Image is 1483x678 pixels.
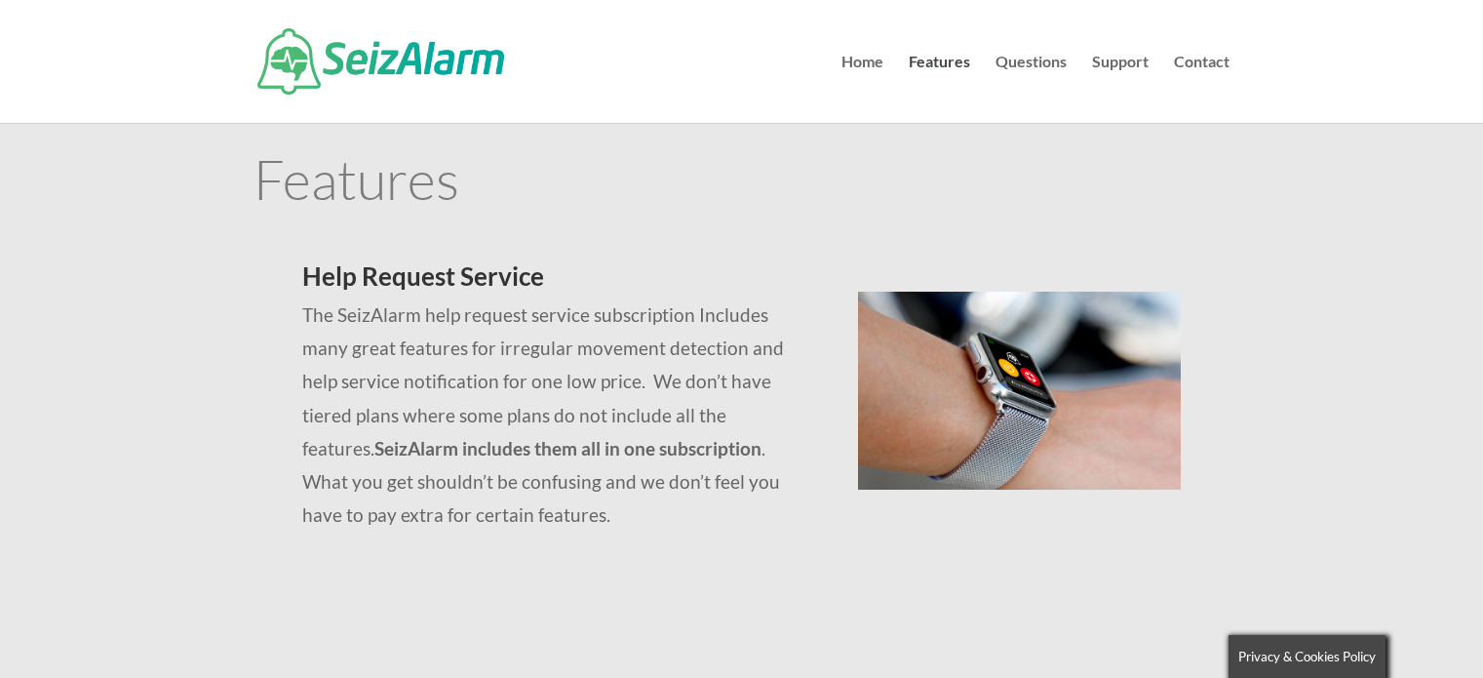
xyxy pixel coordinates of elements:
a: Contact [1174,55,1229,123]
strong: SeizAlarm includes them all in one subscription [374,437,761,459]
h1: Features [254,151,1229,216]
span: Privacy & Cookies Policy [1238,649,1376,664]
h2: Help Request Service [302,263,810,299]
img: SeizAlarm [257,28,504,95]
a: Features [909,55,970,123]
a: Support [1092,55,1149,123]
a: Questions [995,55,1067,123]
img: seizalarm-on-wrist [858,292,1181,490]
a: Home [841,55,883,123]
p: The SeizAlarm help request service subscription Includes many great features for irregular moveme... [302,299,810,532]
